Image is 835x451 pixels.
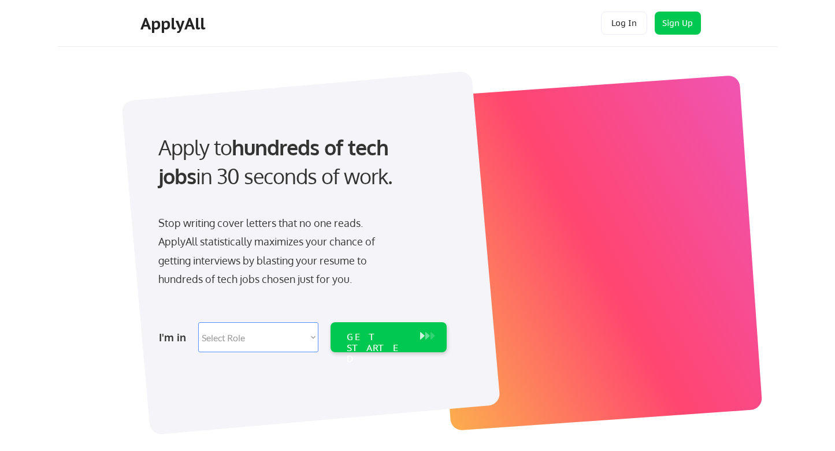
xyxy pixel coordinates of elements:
div: GET STARTED [347,331,409,365]
div: I'm in [159,328,191,346]
button: Log In [601,12,647,35]
button: Sign Up [655,12,701,35]
div: Stop writing cover letters that no one reads. ApplyAll statistically maximizes your chance of get... [158,214,396,289]
strong: hundreds of tech jobs [158,134,394,189]
div: Apply to in 30 seconds of work. [158,133,442,191]
div: ApplyAll [140,14,209,33]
